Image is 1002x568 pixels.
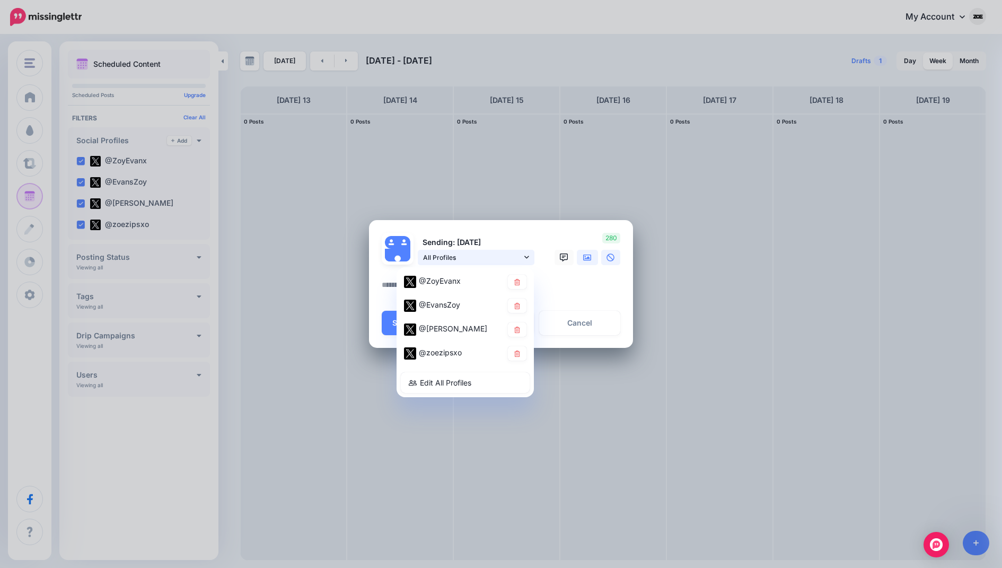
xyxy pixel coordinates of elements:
[385,236,398,249] img: user_default_image.png
[423,252,522,263] span: All Profiles
[419,324,487,333] span: @[PERSON_NAME]
[419,348,462,357] span: @zoezipsxo
[539,311,620,335] a: Cancel
[419,300,460,309] span: @EvansZoy
[419,276,461,285] span: @ZoyEvanx
[382,311,447,335] button: Schedule
[404,347,416,360] img: twitter-square.png
[602,233,620,243] span: 280
[385,249,410,274] img: user_default_image.png
[398,236,410,249] img: user_default_image.png
[404,276,416,288] img: twitter-square.png
[418,237,534,249] p: Sending: [DATE]
[404,300,416,312] img: twitter-square.png
[404,324,416,336] img: twitter-square.png
[418,250,534,265] a: All Profiles
[392,319,426,327] span: Schedule
[924,532,949,557] div: Open Intercom Messenger
[401,372,530,393] a: Edit All Profiles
